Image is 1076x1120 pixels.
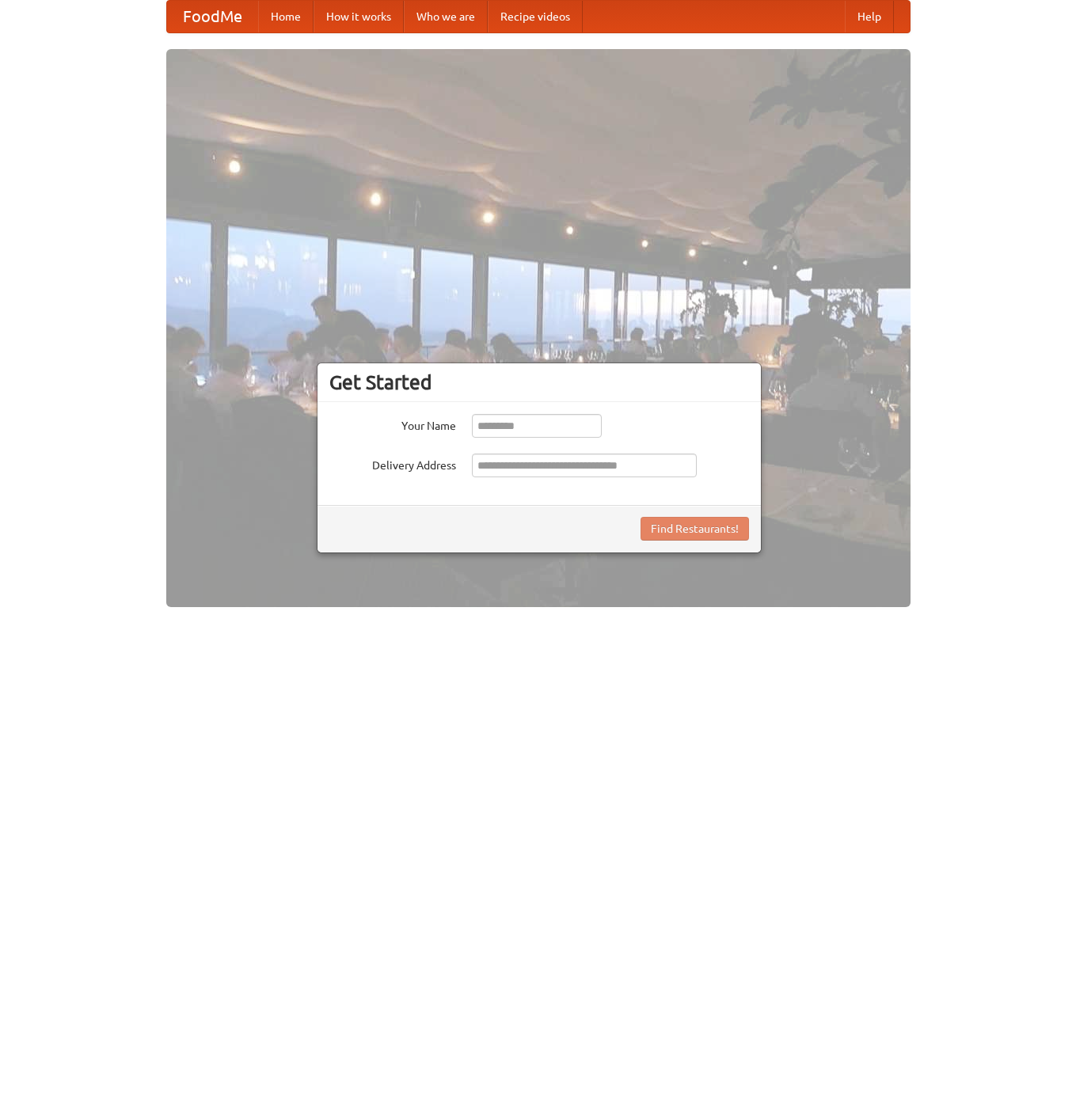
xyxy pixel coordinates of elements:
[167,1,258,32] a: FoodMe
[488,1,583,32] a: Recipe videos
[329,454,456,473] label: Delivery Address
[329,370,749,394] h3: Get Started
[404,1,488,32] a: Who we are
[641,517,749,541] button: Find Restaurants!
[845,1,894,32] a: Help
[314,1,404,32] a: How it works
[258,1,314,32] a: Home
[329,414,456,434] label: Your Name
